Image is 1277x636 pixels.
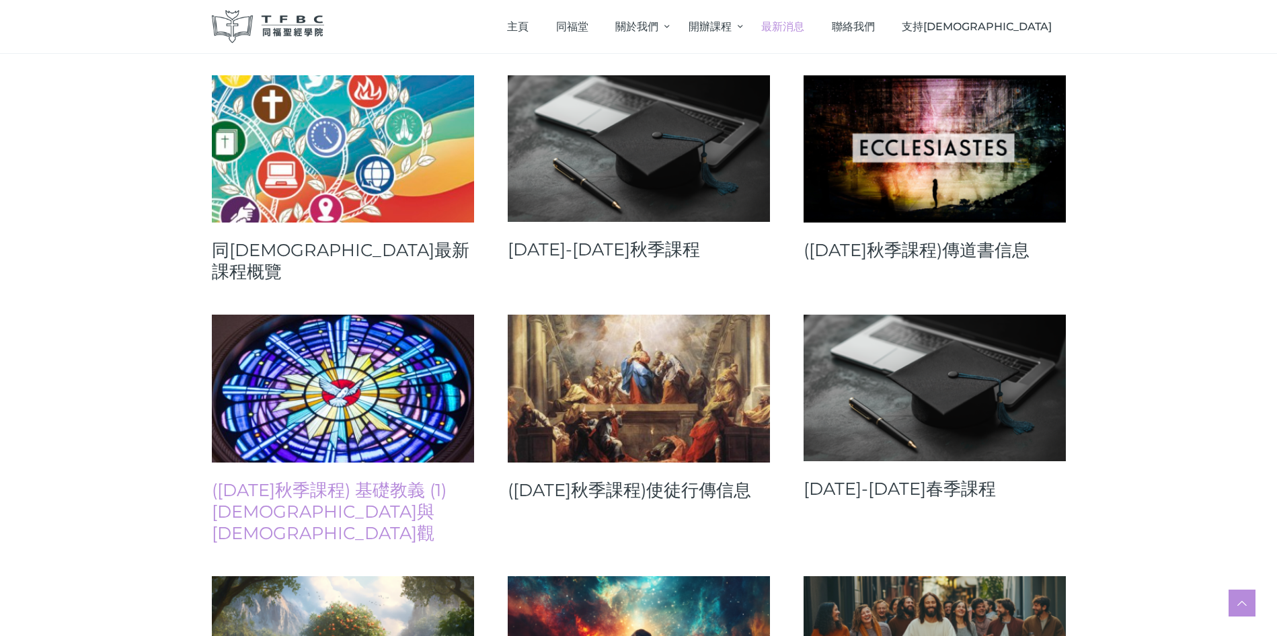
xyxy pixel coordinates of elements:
[508,479,770,501] a: ([DATE]秋季課程)使徒行傳信息
[689,20,732,33] span: 開辦課程
[508,239,770,260] a: [DATE]-[DATE]秋季課程
[804,239,1066,261] a: ([DATE]秋季課程)傳道書信息
[761,20,804,33] span: 最新消息
[1229,590,1255,617] a: Scroll to top
[902,20,1052,33] span: 支持[DEMOGRAPHIC_DATA]
[832,20,875,33] span: 聯絡我們
[507,20,529,33] span: 主頁
[804,478,1066,500] a: [DATE]-[DATE]春季課程
[212,10,325,43] img: 同福聖經學院 TFBC
[818,7,888,46] a: 聯絡我們
[212,239,474,282] a: 同[DEMOGRAPHIC_DATA]最新課程概覽
[212,479,474,544] a: ([DATE]秋季課程) 基礎教義 (1) [DEMOGRAPHIC_DATA]與[DEMOGRAPHIC_DATA]觀
[602,7,674,46] a: 關於我們
[615,20,658,33] span: 關於我們
[888,7,1066,46] a: 支持[DEMOGRAPHIC_DATA]
[556,20,588,33] span: 同福堂
[748,7,818,46] a: 最新消息
[494,7,543,46] a: 主頁
[542,7,602,46] a: 同福堂
[674,7,747,46] a: 開辦課程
